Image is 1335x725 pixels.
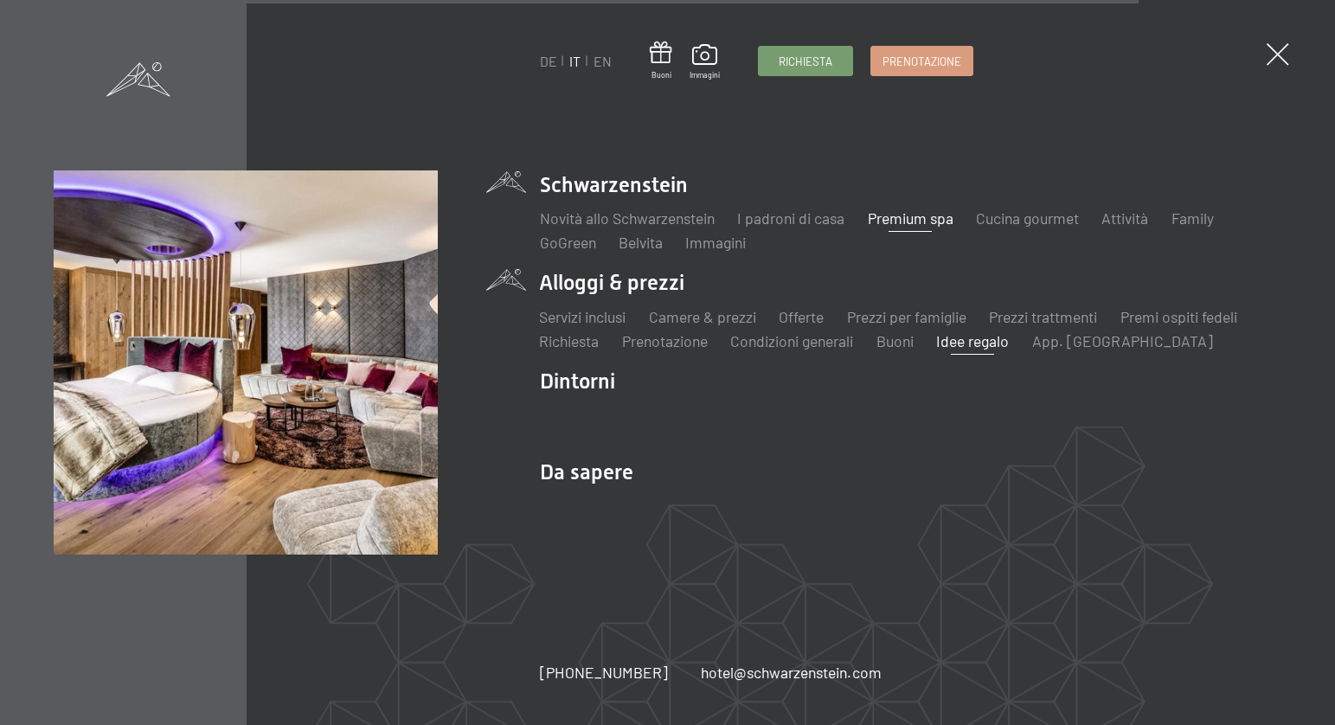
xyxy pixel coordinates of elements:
a: Condizioni generali [731,331,854,350]
a: Prezzi trattmenti [989,307,1097,326]
span: Buoni [651,70,673,80]
span: Prenotazione [883,54,961,69]
a: hotel@schwarzenstein.com [702,662,882,683]
a: Premium spa [868,209,953,228]
a: Servizi inclusi [540,307,626,326]
a: Family [1171,209,1214,228]
a: Offerte [780,307,825,326]
a: EN [594,53,613,69]
a: Prenotazione [871,47,972,75]
a: DE [540,53,557,69]
span: Immagini [690,70,720,80]
a: IT [570,53,581,69]
a: Idee regalo [936,331,1009,350]
span: [PHONE_NUMBER] [540,663,668,682]
a: GoGreen [540,233,596,252]
span: Richiesta [779,54,832,69]
a: Prenotazione [622,331,708,350]
a: [PHONE_NUMBER] [540,662,668,683]
a: Richiesta [759,47,852,75]
a: Cucina gourmet [976,209,1079,228]
a: Premi ospiti fedeli [1120,307,1237,326]
a: Novità allo Schwarzenstein [540,209,715,228]
a: Buoni [651,42,673,80]
a: I padroni di casa [737,209,844,228]
a: Immagini [690,44,720,80]
a: Belvita [619,233,663,252]
a: App. [GEOGRAPHIC_DATA] [1032,331,1213,350]
a: Richiesta [540,331,600,350]
a: Buoni [876,331,914,350]
a: Prezzi per famiglie [847,307,966,326]
a: Attività [1101,209,1148,228]
a: Camere & prezzi [649,307,756,326]
a: Immagini [686,233,747,252]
